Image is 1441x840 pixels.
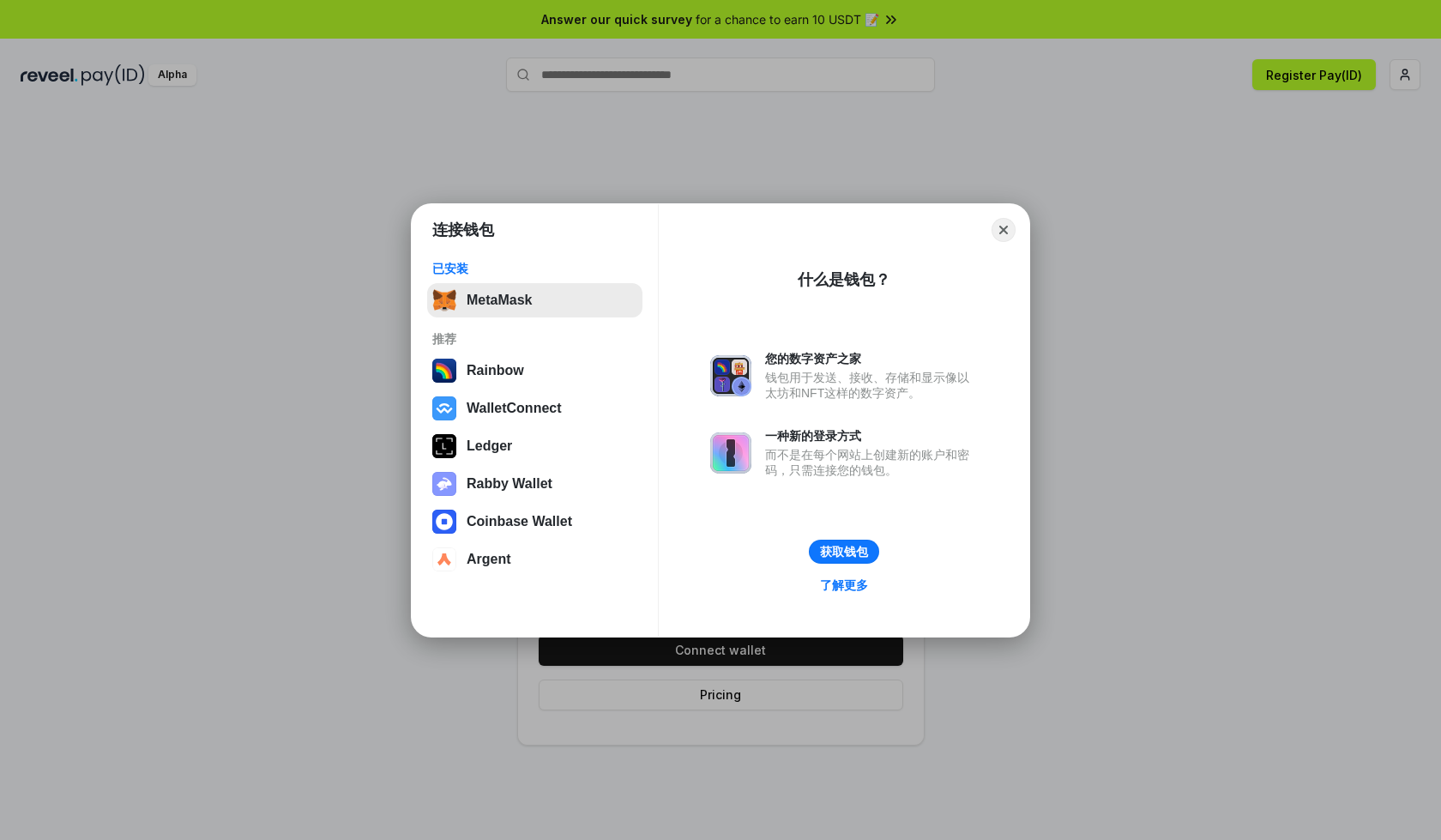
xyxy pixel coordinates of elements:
[820,544,868,559] div: 获取钱包
[432,396,456,420] img: svg+xml,%3Csvg%20width%3D%2228%22%20height%3D%2228%22%20viewBox%3D%220%200%2028%2028%22%20fill%3D...
[432,331,637,347] div: 推荐
[765,428,978,444] div: 一种新的登录方式
[427,283,642,317] button: MetaMask
[432,288,456,312] img: svg+xml,%3Csvg%20fill%3D%22none%22%20height%3D%2233%22%20viewBox%3D%220%200%2035%2033%22%20width%...
[809,540,879,564] button: 获取钱包
[765,447,978,478] div: 而不是在每个网站上创建新的账户和密码，只需连接您的钱包。
[467,401,562,416] div: WalletConnect
[432,434,456,458] img: svg+xml,%3Csvg%20xmlns%3D%22http%3A%2F%2Fwww.w3.org%2F2000%2Fsvg%22%20width%3D%2228%22%20height%3...
[798,269,890,290] div: 什么是钱包？
[765,370,978,401] div: 钱包用于发送、接收、存储和显示像以太坊和NFT这样的数字资产。
[432,547,456,571] img: svg+xml,%3Csvg%20width%3D%2228%22%20height%3D%2228%22%20viewBox%3D%220%200%2028%2028%22%20fill%3D...
[467,514,572,529] div: Coinbase Wallet
[467,476,552,492] div: Rabby Wallet
[427,467,642,501] button: Rabby Wallet
[467,438,512,454] div: Ledger
[765,351,978,366] div: 您的数字资产之家
[427,354,642,388] button: Rainbow
[432,472,456,496] img: svg+xml,%3Csvg%20xmlns%3D%22http%3A%2F%2Fwww.w3.org%2F2000%2Fsvg%22%20fill%3D%22none%22%20viewBox...
[467,552,511,567] div: Argent
[432,510,456,534] img: svg+xml,%3Csvg%20width%3D%2228%22%20height%3D%2228%22%20viewBox%3D%220%200%2028%2028%22%20fill%3D...
[467,363,524,378] div: Rainbow
[427,542,642,577] button: Argent
[432,359,456,383] img: svg+xml,%3Csvg%20width%3D%22120%22%20height%3D%22120%22%20viewBox%3D%220%200%20120%20120%22%20fil...
[432,261,637,276] div: 已安装
[467,293,532,308] div: MetaMask
[992,218,1016,242] button: Close
[432,220,494,240] h1: 连接钱包
[820,577,868,593] div: 了解更多
[810,574,878,596] a: 了解更多
[427,429,642,463] button: Ledger
[710,355,751,396] img: svg+xml,%3Csvg%20xmlns%3D%22http%3A%2F%2Fwww.w3.org%2F2000%2Fsvg%22%20fill%3D%22none%22%20viewBox...
[427,391,642,426] button: WalletConnect
[710,432,751,474] img: svg+xml,%3Csvg%20xmlns%3D%22http%3A%2F%2Fwww.w3.org%2F2000%2Fsvg%22%20fill%3D%22none%22%20viewBox...
[427,505,642,539] button: Coinbase Wallet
